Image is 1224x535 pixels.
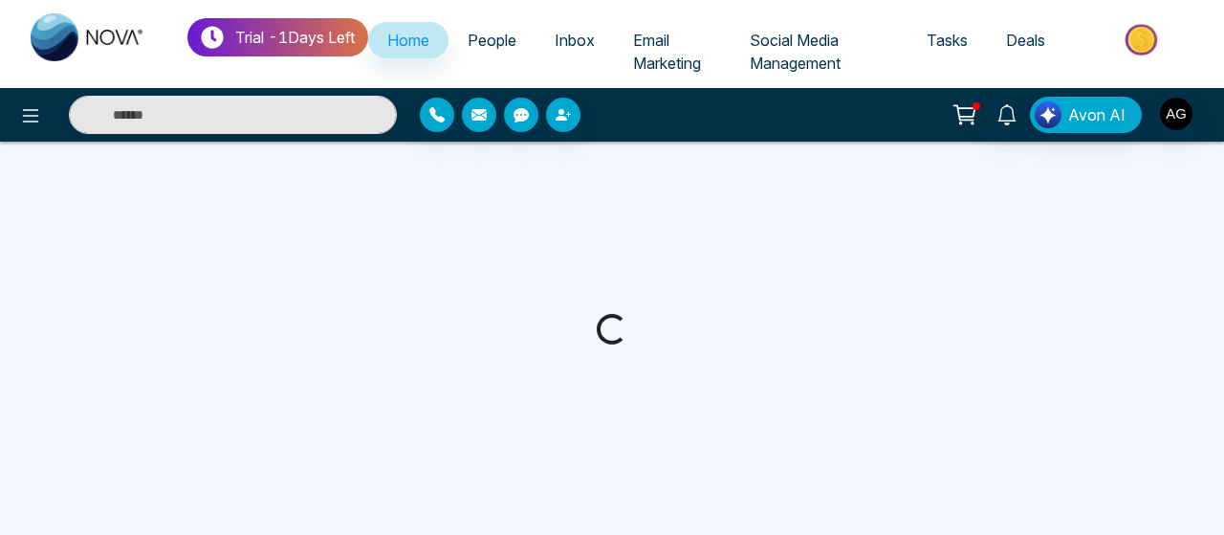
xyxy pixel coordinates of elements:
[368,22,448,58] a: Home
[1006,31,1045,50] span: Deals
[31,13,145,61] img: Nova CRM Logo
[907,22,987,58] a: Tasks
[468,31,516,50] span: People
[1068,103,1126,126] span: Avon AI
[235,26,355,49] p: Trial - 1 Days Left
[927,31,968,50] span: Tasks
[1160,98,1192,130] img: User Avatar
[1074,18,1213,61] img: Market-place.gif
[731,22,907,81] a: Social Media Management
[750,31,841,73] span: Social Media Management
[535,22,614,58] a: Inbox
[555,31,595,50] span: Inbox
[1035,101,1061,128] img: Lead Flow
[987,22,1064,58] a: Deals
[387,31,429,50] span: Home
[448,22,535,58] a: People
[614,22,731,81] a: Email Marketing
[1030,97,1142,133] button: Avon AI
[633,31,701,73] span: Email Marketing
